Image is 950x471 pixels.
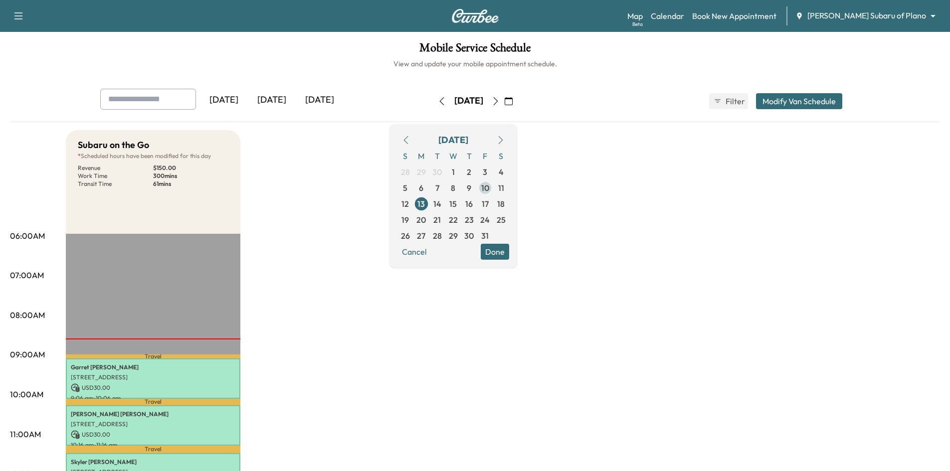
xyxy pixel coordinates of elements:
span: 25 [497,214,506,226]
span: F [477,148,493,164]
span: [PERSON_NAME] Subaru of Plano [807,10,926,21]
span: 9 [467,182,471,194]
span: 10 [481,182,489,194]
p: 10:16 am - 11:16 am [71,441,235,449]
span: T [429,148,445,164]
span: 16 [465,198,473,210]
span: 19 [401,214,409,226]
span: 29 [449,230,458,242]
p: 11:00AM [10,428,41,440]
span: 20 [416,214,426,226]
span: 21 [433,214,441,226]
button: Filter [709,93,748,109]
p: Scheduled hours have been modified for this day [78,152,228,160]
span: 17 [482,198,489,210]
span: 27 [417,230,425,242]
a: MapBeta [627,10,643,22]
p: 08:00AM [10,309,45,321]
span: M [413,148,429,164]
div: [DATE] [438,133,468,147]
p: 61 mins [153,180,228,188]
span: 15 [449,198,457,210]
button: Cancel [397,244,431,260]
span: 26 [401,230,410,242]
p: 06:00AM [10,230,45,242]
h1: Mobile Service Schedule [10,42,940,59]
span: 2 [467,166,471,178]
p: 9:06 am - 10:06 am [71,394,235,402]
p: Garret [PERSON_NAME] [71,363,235,371]
span: 28 [433,230,442,242]
span: 29 [417,166,426,178]
span: S [493,148,509,164]
div: [DATE] [296,89,344,112]
p: [STREET_ADDRESS] [71,420,235,428]
span: W [445,148,461,164]
div: [DATE] [200,89,248,112]
div: [DATE] [248,89,296,112]
span: 14 [433,198,441,210]
span: 30 [464,230,474,242]
a: Book New Appointment [692,10,776,22]
p: 300 mins [153,172,228,180]
span: 22 [449,214,458,226]
p: USD 30.00 [71,383,235,392]
span: 4 [499,166,504,178]
p: 07:00AM [10,269,44,281]
button: Modify Van Schedule [756,93,842,109]
span: 11 [498,182,504,194]
span: 5 [403,182,407,194]
p: Travel [66,354,240,358]
span: 6 [419,182,423,194]
span: 8 [451,182,455,194]
p: Revenue [78,164,153,172]
div: Beta [632,20,643,28]
h5: Subaru on the Go [78,138,149,152]
a: Calendar [651,10,684,22]
p: Work Time [78,172,153,180]
p: Skyler [PERSON_NAME] [71,458,235,466]
span: 1 [452,166,455,178]
span: 18 [497,198,505,210]
span: 31 [481,230,489,242]
span: 28 [401,166,410,178]
span: 30 [432,166,442,178]
p: USD 30.00 [71,430,235,439]
span: T [461,148,477,164]
img: Curbee Logo [451,9,499,23]
p: $ 150.00 [153,164,228,172]
p: [STREET_ADDRESS] [71,373,235,381]
p: [PERSON_NAME] [PERSON_NAME] [71,410,235,418]
p: 10:00AM [10,388,43,400]
p: Transit Time [78,180,153,188]
span: 12 [401,198,409,210]
span: Filter [726,95,744,107]
p: Travel [66,446,240,453]
button: Done [481,244,509,260]
span: 3 [483,166,487,178]
span: 24 [480,214,490,226]
p: Travel [66,399,240,405]
h6: View and update your mobile appointment schedule. [10,59,940,69]
div: [DATE] [454,95,483,107]
span: S [397,148,413,164]
p: 09:00AM [10,348,45,360]
span: 13 [417,198,425,210]
span: 7 [435,182,439,194]
span: 23 [465,214,474,226]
